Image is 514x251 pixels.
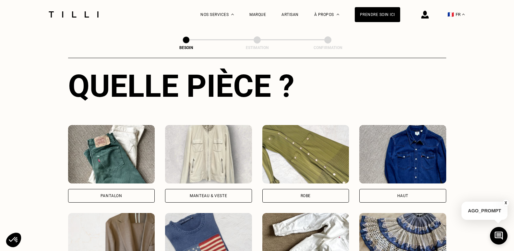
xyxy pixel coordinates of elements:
[165,125,252,183] img: Tilli retouche votre Manteau & Veste
[249,12,266,17] a: Marque
[262,125,349,183] img: Tilli retouche votre Robe
[281,12,299,17] a: Artisan
[295,45,360,50] div: Confirmation
[68,125,155,183] img: Tilli retouche votre Pantalon
[46,11,101,18] img: Logo du service de couturière Tilli
[225,45,290,50] div: Estimation
[154,45,219,50] div: Besoin
[448,11,454,18] span: 🇫🇷
[503,199,509,207] button: X
[421,11,429,19] img: icône connexion
[301,194,311,198] div: Robe
[359,125,446,183] img: Tilli retouche votre Haut
[462,14,465,15] img: menu déroulant
[231,14,234,15] img: Menu déroulant
[337,14,339,15] img: Menu déroulant à propos
[190,194,227,198] div: Manteau & Veste
[461,202,508,220] p: AGO_PROMPT
[68,68,446,104] div: Quelle pièce ?
[397,194,408,198] div: Haut
[101,194,122,198] div: Pantalon
[355,7,400,22] a: Prendre soin ici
